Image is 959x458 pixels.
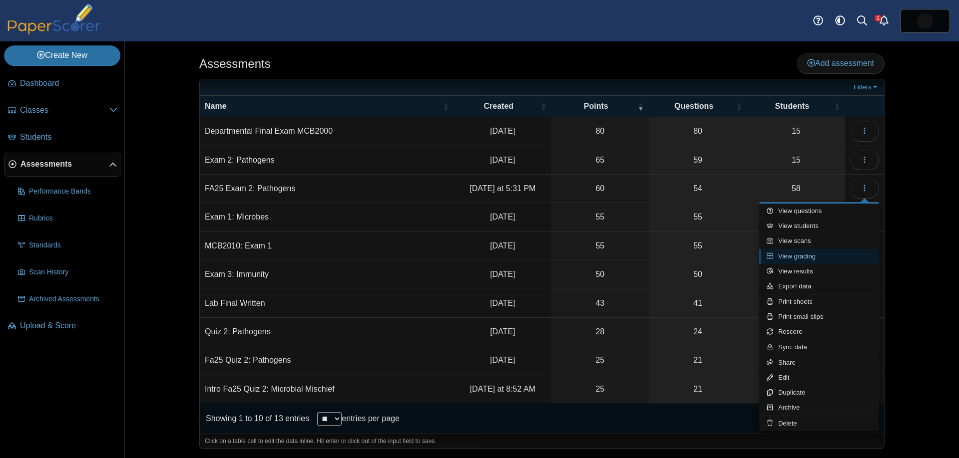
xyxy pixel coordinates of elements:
td: Exam 1: Microbes [200,203,454,231]
td: Exam 2: Pathogens [200,146,454,175]
a: Delete [759,416,879,431]
span: Students [20,132,117,143]
span: Name [205,101,441,112]
span: Questions : Activate to sort [736,101,742,111]
td: 28 [551,318,648,346]
a: Classes [4,99,121,123]
a: Create New [4,45,120,65]
span: Points : Activate to remove sorting [638,101,644,111]
span: Points [556,101,635,112]
a: PaperScorer [4,27,104,36]
td: 60 [551,175,648,203]
a: View students [759,219,879,233]
a: Edit [759,370,879,385]
a: View grading [759,249,879,264]
a: 20 [747,232,845,260]
td: Fa25 Quiz 2: Pathogens [200,346,454,375]
a: 55 [747,346,845,374]
a: Print sheets [759,294,879,309]
a: View questions [759,204,879,219]
span: Students [752,101,832,112]
time: Sep 29, 2025 at 10:07 PM [490,356,515,364]
span: Dashboard [20,78,117,89]
a: 24 [649,318,747,346]
time: Oct 6, 2025 at 8:52 AM [470,385,535,393]
a: Duplicate [759,385,879,400]
span: Upload & Score [20,320,117,331]
a: Performance Bands [14,180,121,204]
time: Jun 10, 2025 at 1:31 PM [490,327,515,336]
td: Exam 3: Immunity [200,260,454,289]
a: Assessments [4,153,121,177]
td: 50 [551,260,648,289]
td: FA25 Exam 2: Pathogens [200,175,454,203]
a: 21 [649,375,747,403]
a: Add assessment [797,53,885,73]
td: 55 [551,232,648,260]
a: 15 [747,146,845,174]
a: 76 [747,203,845,231]
time: Jul 15, 2025 at 12:08 PM [490,270,515,278]
span: Classes [20,105,109,116]
a: 21 [649,346,747,374]
span: Rubrics [29,214,117,224]
a: Filters [851,82,882,92]
a: Print small slips [759,309,879,324]
a: Export data [759,279,879,294]
time: Jun 24, 2025 at 11:01 AM [490,156,515,164]
time: May 26, 2025 at 8:23 PM [490,213,515,221]
a: Dashboard [4,72,121,96]
td: Quiz 2: Pathogens [200,318,454,346]
span: Performance Bands [29,187,117,197]
a: 20 [747,375,845,403]
a: 50 [649,260,747,288]
time: Sep 22, 2025 at 9:23 AM [490,241,515,250]
a: Rescore [759,324,879,339]
td: Departmental Final Exam MCB2000 [200,117,454,146]
a: Upload & Score [4,314,121,338]
span: Created [459,101,538,112]
a: Archived Assessments [14,287,121,311]
span: Add assessment [807,59,874,67]
a: Standards [14,233,121,257]
a: 55 [649,232,747,260]
span: Assessments [20,159,109,170]
span: Name : Activate to sort [443,101,449,111]
td: 43 [551,289,648,318]
a: Rubrics [14,207,121,230]
td: 25 [551,346,648,375]
a: View scans [759,233,879,248]
img: ps.hreErqNOxSkiDGg1 [917,13,933,29]
a: 80 [649,117,747,145]
a: 54 [649,175,747,203]
a: 58 [747,175,845,203]
div: Showing 1 to 10 of 13 entries [200,404,309,434]
time: Oct 6, 2025 at 5:31 PM [470,184,535,193]
a: View results [759,264,879,279]
span: Standards [29,240,117,250]
td: MCB2010: Exam 1 [200,232,454,260]
td: 80 [551,117,648,146]
a: 15 [747,117,845,145]
a: Share [759,355,879,370]
a: Students [4,126,121,150]
td: Intro Fa25 Quiz 2: Microbial Mischief [200,375,454,404]
a: 15 [747,260,845,288]
h1: Assessments [199,55,271,72]
time: Jul 29, 2025 at 12:38 PM [490,299,515,307]
span: Students : Activate to sort [834,101,840,111]
a: 55 [649,203,747,231]
a: Sync data [759,340,879,355]
img: PaperScorer [4,4,104,34]
td: 55 [551,203,648,231]
span: Micah Willis [917,13,933,29]
a: Archive [759,400,879,415]
a: ps.hreErqNOxSkiDGg1 [900,9,950,33]
label: entries per page [342,414,400,423]
span: Scan History [29,267,117,277]
a: 15 [747,289,845,317]
span: Archived Assessments [29,294,117,304]
a: 15 [747,318,845,346]
div: Click on a table cell to edit the data inline. Hit enter or click out of the input field to save. [200,434,884,449]
td: Lab Final Written [200,289,454,318]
